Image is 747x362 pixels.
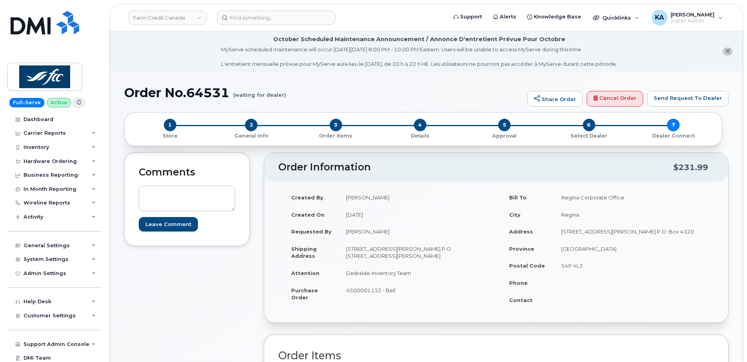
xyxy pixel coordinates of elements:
p: Store [134,132,206,139]
td: [PERSON_NAME] [339,189,490,206]
td: Regina [554,206,708,223]
a: Share Order [527,91,583,107]
a: 4 Details [378,131,462,139]
a: 5 Approval [462,131,547,139]
strong: Postal Code [509,262,545,269]
td: Deskside-Inventory Team [339,264,490,282]
strong: Requested By [291,228,332,235]
p: Details [381,132,459,139]
small: (waiting for dealer) [233,86,286,98]
a: 3 Order Items [294,131,378,139]
p: General Info [212,132,290,139]
span: 5 [498,119,511,131]
strong: Contact [509,297,533,303]
strong: Bill To [509,194,527,201]
span: 4500001132 - Bell [346,287,395,293]
span: 4 [414,119,426,131]
p: Order Items [297,132,375,139]
td: [PERSON_NAME] [339,223,490,240]
h2: Comments [139,167,235,178]
strong: Shipping Address [291,246,317,259]
h1: Order No.64531 [124,86,523,100]
td: [STREET_ADDRESS][PERSON_NAME] P.O. [STREET_ADDRESS][PERSON_NAME] [339,240,490,264]
div: MyServe scheduled maintenance will occur [DATE][DATE] 8:00 PM - 10:00 PM Eastern. Users will be u... [221,46,617,68]
p: Approval [466,132,544,139]
a: Cancel Order [587,91,643,107]
strong: Province [509,246,534,252]
span: 2 [245,119,257,131]
h2: Order Items [278,350,708,362]
td: [STREET_ADDRESS][PERSON_NAME] P.O. Box 4320 [554,223,708,240]
strong: Attention [291,270,319,276]
input: Leave Comment [139,217,198,232]
td: S4P 4L3 [554,257,708,274]
strong: Purchase Order [291,287,318,301]
strong: City [509,212,520,218]
a: 2 General Info [209,131,293,139]
span: 6 [583,119,595,131]
a: 1 Store [131,131,209,139]
td: Regina Corporate Office [554,189,708,206]
strong: Address [509,228,533,235]
td: [DATE] [339,206,490,223]
a: 6 Select Dealer [547,131,631,139]
div: October Scheduled Maintenance Announcement / Annonce D'entretient Prévue Pour Octobre [273,35,565,43]
button: close notification [723,47,732,56]
span: 1 [164,119,176,131]
div: $231.99 [673,160,708,175]
p: Select Dealer [550,132,628,139]
strong: Created By [291,194,323,201]
span: 3 [330,119,342,131]
td: [GEOGRAPHIC_DATA] [554,240,708,257]
a: Send Request To Dealer [647,91,729,107]
h2: Order Information [278,162,673,173]
strong: Phone [509,280,528,286]
strong: Created On [291,212,325,218]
